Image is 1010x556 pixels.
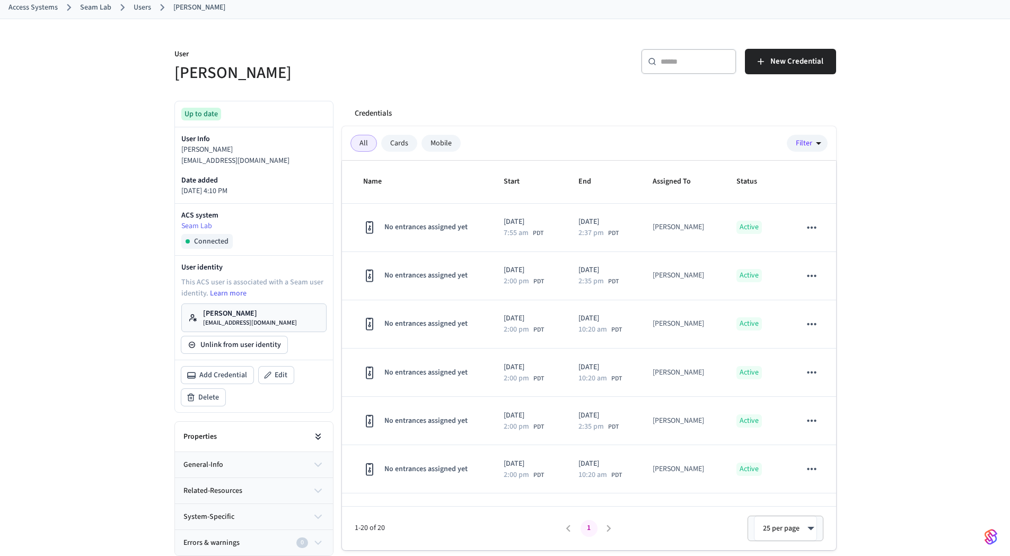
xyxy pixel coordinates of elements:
div: 0 [296,537,308,548]
h5: [PERSON_NAME] [174,62,499,84]
span: Edit [275,370,287,380]
button: Unlink from user identity [181,336,287,353]
nav: pagination navigation [559,520,619,537]
span: 10:20 am [578,471,607,479]
span: Connected [194,236,229,247]
span: PDT [608,422,619,432]
span: PDT [533,325,544,335]
span: Add Credential [199,370,247,380]
span: PDT [608,277,619,286]
a: Seam Lab [181,221,327,232]
p: This ACS user is associated with a Seam user identity. [181,277,327,299]
a: [PERSON_NAME] [173,2,225,13]
a: [PERSON_NAME][EMAIL_ADDRESS][DOMAIN_NAME] [181,303,327,332]
p: Active [736,366,762,379]
span: PDT [533,374,544,384]
p: Active [736,414,762,428]
p: [DATE] [578,458,627,470]
div: Mobile [421,135,461,152]
span: PDT [533,229,543,238]
span: 2:37 pm [578,229,604,237]
a: Access Systems [8,2,58,13]
button: Edit [259,367,294,384]
div: All [350,135,377,152]
p: User [174,49,499,62]
span: No entrances assigned yet [384,464,468,475]
p: [DATE] [578,216,627,228]
p: [DATE] [504,216,553,228]
p: [DATE] [504,313,553,324]
span: Delete [198,392,219,403]
p: [DATE] 4:10 PM [181,186,327,197]
p: [PERSON_NAME] [203,308,297,319]
span: PDT [611,374,622,384]
p: [DATE] [504,265,553,276]
span: 10:20 am [578,375,607,382]
p: [DATE] [578,313,627,324]
p: Active [736,269,762,282]
span: 7:55 am [504,229,529,237]
div: [PERSON_NAME] [653,270,704,281]
span: related-resources [183,485,242,497]
span: PDT [533,422,544,432]
button: general-info [175,452,333,477]
p: Active [736,463,762,476]
button: related-resources [175,478,333,503]
p: User identity [181,262,327,273]
span: general-info [183,459,223,471]
button: Errors & warnings0 [175,530,333,555]
span: system-specific [183,511,234,523]
p: [DATE] [578,362,627,373]
button: Credentials [346,101,400,126]
span: No entrances assigned yet [384,222,468,233]
p: [EMAIL_ADDRESS][DOMAIN_NAME] [181,155,327,167]
span: PDT [533,277,544,286]
p: Date added [181,175,327,186]
span: No entrances assigned yet [384,415,468,427]
p: [DATE] [504,362,553,373]
span: No entrances assigned yet [384,270,468,281]
div: Up to date [181,108,221,120]
p: [PERSON_NAME] [181,144,327,155]
p: ACS system [181,210,327,221]
span: 2:35 pm [578,423,604,430]
span: 2:35 pm [578,277,604,285]
span: PDT [533,471,544,480]
div: [PERSON_NAME] [653,367,704,378]
span: Start [504,173,533,190]
p: Active [736,317,762,331]
p: User Info [181,134,327,144]
button: Add Credential [181,367,253,384]
button: Delete [181,389,225,406]
span: 1-20 of 20 [355,523,559,534]
p: [DATE] [578,410,627,421]
div: [PERSON_NAME] [653,464,704,475]
span: Status [736,173,771,190]
button: system-specific [175,504,333,529]
img: SeamLogoGradient.69752ec5.svg [985,528,997,545]
div: [PERSON_NAME] [653,222,704,233]
span: No entrances assigned yet [384,367,468,378]
span: Name [363,173,396,190]
span: 2:00 pm [504,326,529,333]
div: [PERSON_NAME] [653,415,704,427]
span: 2:00 pm [504,277,529,285]
span: End [578,173,605,190]
span: PDT [608,229,619,238]
div: 25 per page [754,516,817,541]
span: 10:20 am [578,326,607,333]
button: page 1 [581,520,598,537]
span: PDT [611,471,622,480]
a: Learn more [210,288,247,299]
button: Filter [787,135,828,152]
span: Errors & warnings [183,537,240,549]
span: 2:00 pm [504,423,529,430]
a: Users [134,2,151,13]
h2: Properties [183,431,217,442]
p: [DATE] [578,265,627,276]
span: 2:00 pm [504,471,529,479]
a: Seam Lab [80,2,111,13]
span: Assigned To [653,173,705,190]
p: Active [736,221,762,234]
span: No entrances assigned yet [384,318,468,329]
